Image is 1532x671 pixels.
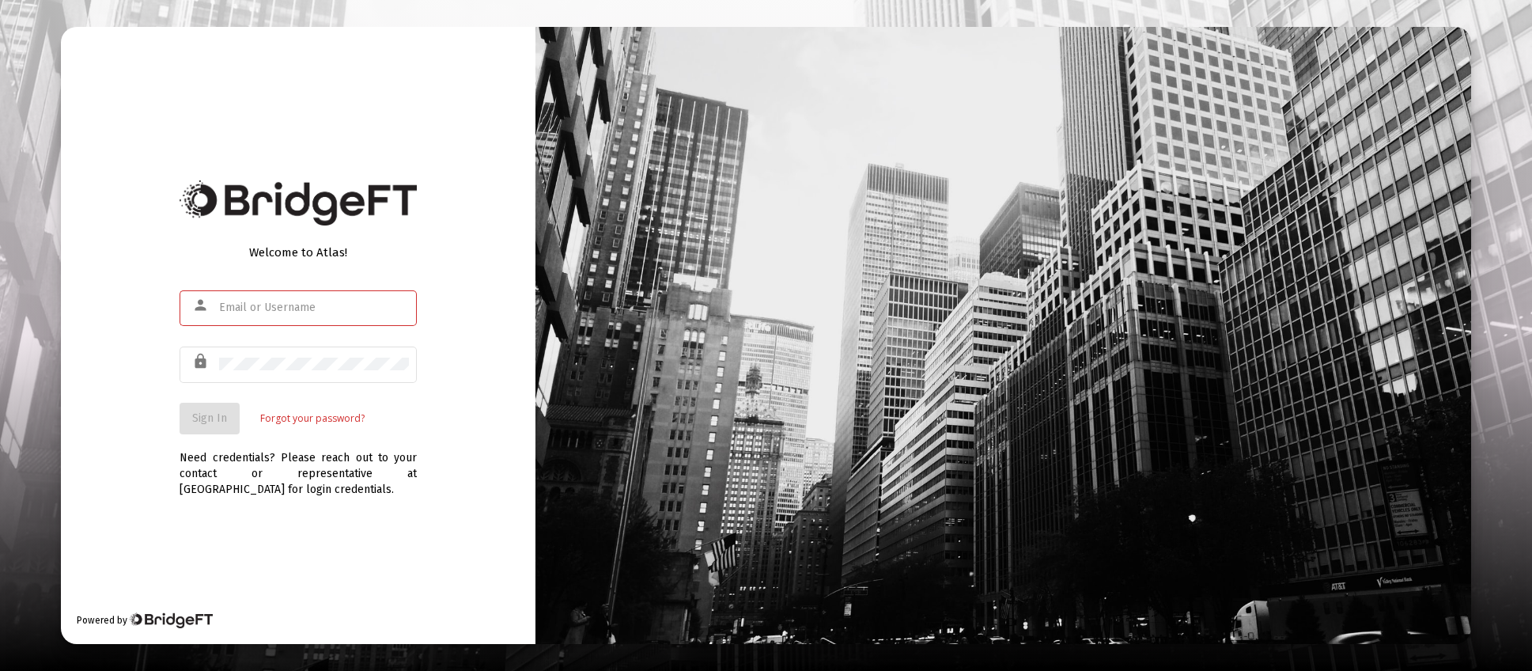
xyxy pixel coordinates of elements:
[219,301,409,314] input: Email or Username
[180,403,240,434] button: Sign In
[77,612,212,628] div: Powered by
[180,245,417,260] div: Welcome to Atlas!
[192,352,211,371] mat-icon: lock
[180,180,417,226] img: Bridge Financial Technology Logo
[192,296,211,315] mat-icon: person
[192,411,227,425] span: Sign In
[260,411,365,426] a: Forgot your password?
[129,612,212,628] img: Bridge Financial Technology Logo
[180,434,417,498] div: Need credentials? Please reach out to your contact or representative at [GEOGRAPHIC_DATA] for log...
